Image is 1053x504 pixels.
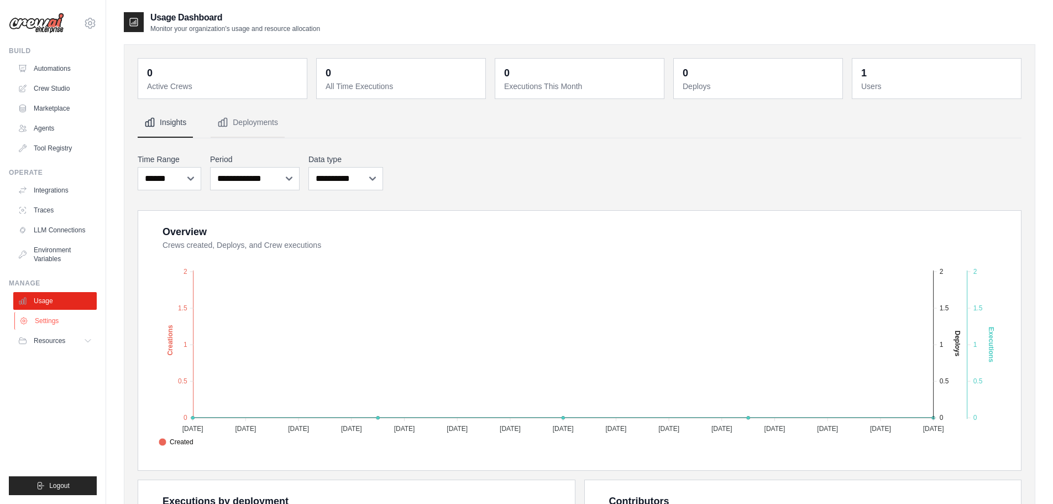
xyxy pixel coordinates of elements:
tspan: [DATE] [817,425,838,433]
text: Deploys [954,330,961,356]
div: Overview [163,224,207,240]
a: LLM Connections [13,221,97,239]
a: Integrations [13,181,97,199]
div: 0 [504,65,510,81]
tspan: [DATE] [447,425,468,433]
tspan: 2 [184,268,187,276]
tspan: 2 [973,268,977,276]
tspan: [DATE] [764,425,785,433]
a: Environment Variables [13,241,97,268]
button: Resources [13,332,97,350]
tspan: 1 [184,341,187,349]
tspan: 0.5 [940,377,949,385]
a: Settings [14,312,98,330]
a: Tool Registry [13,139,97,157]
a: Agents [13,119,97,137]
div: Manage [9,279,97,288]
tspan: [DATE] [711,425,732,433]
span: Logout [49,481,70,490]
button: Logout [9,476,97,495]
tspan: 0 [973,414,977,422]
dt: All Time Executions [326,81,479,92]
span: Resources [34,336,65,345]
button: Insights [138,108,193,138]
button: Deployments [211,108,285,138]
tspan: [DATE] [500,425,521,433]
p: Monitor your organization's usage and resource allocation [150,24,320,33]
tspan: [DATE] [553,425,574,433]
tspan: [DATE] [288,425,309,433]
tspan: 1.5 [940,304,949,312]
div: 1 [861,65,867,81]
tspan: 2 [940,268,944,276]
span: Created [159,437,193,447]
tspan: [DATE] [235,425,256,433]
text: Executions [987,327,995,362]
tspan: [DATE] [605,425,626,433]
tspan: 1.5 [973,304,983,312]
tspan: [DATE] [923,425,944,433]
tspan: 0.5 [973,377,983,385]
label: Data type [308,154,383,165]
div: Operate [9,168,97,177]
tspan: 1 [940,341,944,349]
a: Crew Studio [13,80,97,97]
tspan: 1 [973,341,977,349]
dt: Active Crews [147,81,300,92]
tspan: 0 [184,414,187,422]
label: Time Range [138,154,201,165]
tspan: [DATE] [394,425,415,433]
tspan: [DATE] [870,425,891,433]
a: Automations [13,60,97,77]
dt: Crews created, Deploys, and Crew executions [163,240,1008,251]
a: Marketplace [13,100,97,117]
div: 0 [683,65,688,81]
a: Traces [13,201,97,219]
tspan: [DATE] [658,425,679,433]
nav: Tabs [138,108,1021,138]
label: Period [210,154,300,165]
div: Build [9,46,97,55]
tspan: 1.5 [178,304,187,312]
tspan: [DATE] [182,425,203,433]
tspan: 0.5 [178,377,187,385]
div: 0 [326,65,331,81]
tspan: 0 [940,414,944,422]
dt: Users [861,81,1014,92]
a: Usage [13,292,97,310]
img: Logo [9,13,64,34]
tspan: [DATE] [341,425,362,433]
text: Creations [166,325,174,356]
h2: Usage Dashboard [150,11,320,24]
dt: Deploys [683,81,836,92]
dt: Executions This Month [504,81,657,92]
div: 0 [147,65,153,81]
